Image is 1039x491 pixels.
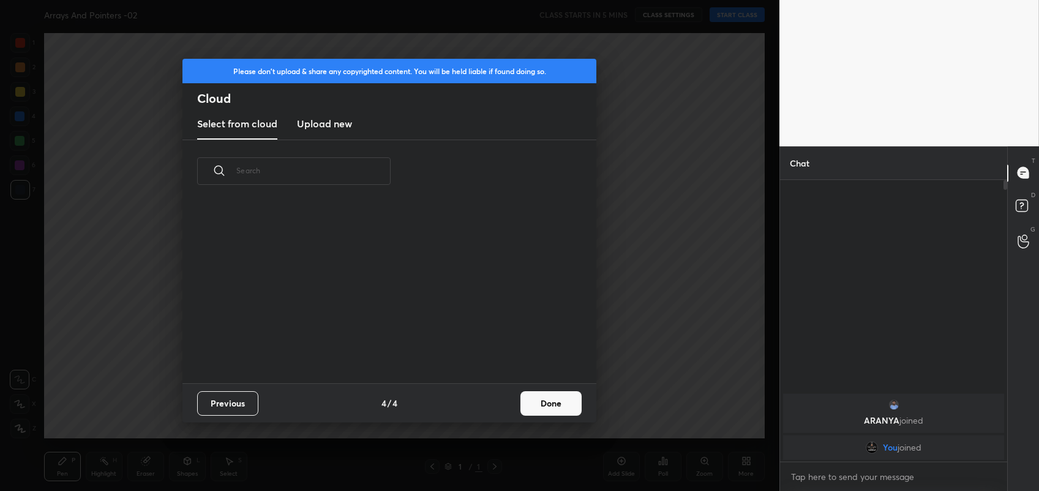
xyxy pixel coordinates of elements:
[182,59,596,83] div: Please don't upload & share any copyrighted content. You will be held liable if found doing so.
[866,441,878,454] img: e60519a4c4f740609fbc41148676dd3d.jpg
[887,399,899,411] img: 8a7ccf06135c469fa8f7bcdf48b07b1b.png
[1030,225,1035,234] p: G
[899,414,923,426] span: joined
[197,116,277,131] h3: Select from cloud
[883,443,898,452] span: You
[388,397,391,410] h4: /
[780,147,819,179] p: Chat
[898,443,921,452] span: joined
[392,397,397,410] h4: 4
[197,91,596,107] h2: Cloud
[197,391,258,416] button: Previous
[520,391,582,416] button: Done
[297,116,352,131] h3: Upload new
[790,416,997,425] p: ARANYA
[1031,190,1035,200] p: D
[1032,156,1035,165] p: T
[236,144,391,197] input: Search
[381,397,386,410] h4: 4
[780,391,1007,462] div: grid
